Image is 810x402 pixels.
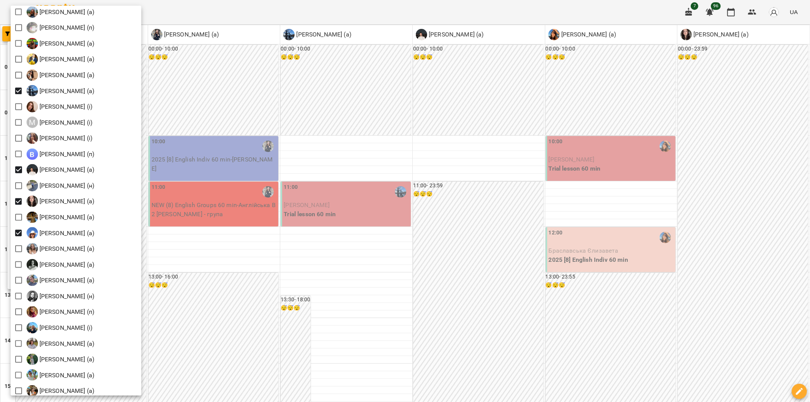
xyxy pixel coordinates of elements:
[27,354,38,365] img: Р
[27,306,95,318] div: Петрук Дар'я (п)
[27,338,95,349] a: Р [PERSON_NAME] (а)
[27,385,38,397] img: С
[27,133,93,144] a: М [PERSON_NAME] (і)
[27,164,95,176] a: М [PERSON_NAME] (а)
[27,259,95,271] a: О [PERSON_NAME] (а)
[38,102,93,111] p: [PERSON_NAME] (і)
[27,38,38,49] img: Л
[38,71,95,80] p: [PERSON_NAME] (а)
[27,85,95,97] a: М [PERSON_NAME] (а)
[27,70,95,81] a: М [PERSON_NAME] (а)
[38,371,95,380] p: [PERSON_NAME] (а)
[27,180,95,192] a: М [PERSON_NAME] (н)
[38,229,95,238] p: [PERSON_NAME] (а)
[27,54,38,65] img: Л
[38,134,93,143] p: [PERSON_NAME] (і)
[27,101,38,112] img: М
[38,197,95,206] p: [PERSON_NAME] (а)
[27,227,95,239] a: Н [PERSON_NAME] (а)
[38,339,95,348] p: [PERSON_NAME] (а)
[27,291,38,302] img: П
[38,39,95,48] p: [PERSON_NAME] (а)
[38,323,93,332] p: [PERSON_NAME] (і)
[38,8,95,17] p: [PERSON_NAME] (а)
[38,181,95,190] p: [PERSON_NAME] (н)
[27,196,38,207] img: Н
[27,54,95,65] a: Л [PERSON_NAME] (а)
[27,101,93,112] div: Матюк Маргарита (і)
[38,307,95,317] p: [PERSON_NAME] (п)
[38,260,95,269] p: [PERSON_NAME] (а)
[27,243,38,255] img: Н
[27,306,95,318] a: П [PERSON_NAME] (п)
[27,164,38,176] img: М
[27,291,95,302] a: П [PERSON_NAME] (н)
[27,149,38,160] img: М
[38,165,95,174] p: [PERSON_NAME] (а)
[27,322,38,334] img: П
[27,70,38,81] img: М
[27,306,38,318] img: П
[27,369,95,381] a: Р [PERSON_NAME] (а)
[27,259,38,271] img: О
[38,276,95,285] p: [PERSON_NAME] (а)
[27,22,95,33] a: Л [PERSON_NAME] (п)
[27,85,38,97] img: М
[27,101,93,112] a: М [PERSON_NAME] (і)
[38,150,95,159] p: [PERSON_NAME] (п)
[27,385,95,397] a: С [PERSON_NAME] (а)
[38,213,95,222] p: [PERSON_NAME] (а)
[27,212,38,223] img: Н
[38,386,95,396] p: [PERSON_NAME] (а)
[27,243,95,255] a: Н [PERSON_NAME] (а)
[27,6,95,18] a: Л [PERSON_NAME] (а)
[27,227,95,239] div: Наталія Марценюк (а)
[27,149,95,160] a: М [PERSON_NAME] (п)
[27,180,38,192] img: М
[27,354,95,365] div: Ряба Надія Федорівна (а)
[27,117,38,128] div: М
[27,275,38,286] img: П
[38,55,95,64] p: [PERSON_NAME] (а)
[27,212,95,223] a: Н [PERSON_NAME] (а)
[27,322,93,334] a: П [PERSON_NAME] (і)
[27,354,95,365] a: Р [PERSON_NAME] (а)
[38,355,95,364] p: [PERSON_NAME] (а)
[27,369,38,381] img: Р
[38,118,93,127] p: [PERSON_NAME] (і)
[27,196,95,207] a: Н [PERSON_NAME] (а)
[27,369,95,381] div: Рябков Владислав Олегович (а)
[27,38,95,49] a: Л [PERSON_NAME] (а)
[27,338,38,349] img: Р
[27,227,38,239] img: Н
[27,22,38,33] img: Л
[27,117,93,128] a: М [PERSON_NAME] (і)
[27,385,95,397] div: Семенюк Таїсія Олександрівна (а)
[27,275,95,286] a: П [PERSON_NAME] (а)
[38,23,95,32] p: [PERSON_NAME] (п)
[38,87,95,96] p: [PERSON_NAME] (а)
[27,212,95,223] div: Наливайко Максим (а)
[27,133,38,144] img: М
[27,6,38,18] img: Л
[38,292,95,301] p: [PERSON_NAME] (н)
[27,117,93,128] div: Мельник Надія (і)
[38,244,95,253] p: [PERSON_NAME] (а)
